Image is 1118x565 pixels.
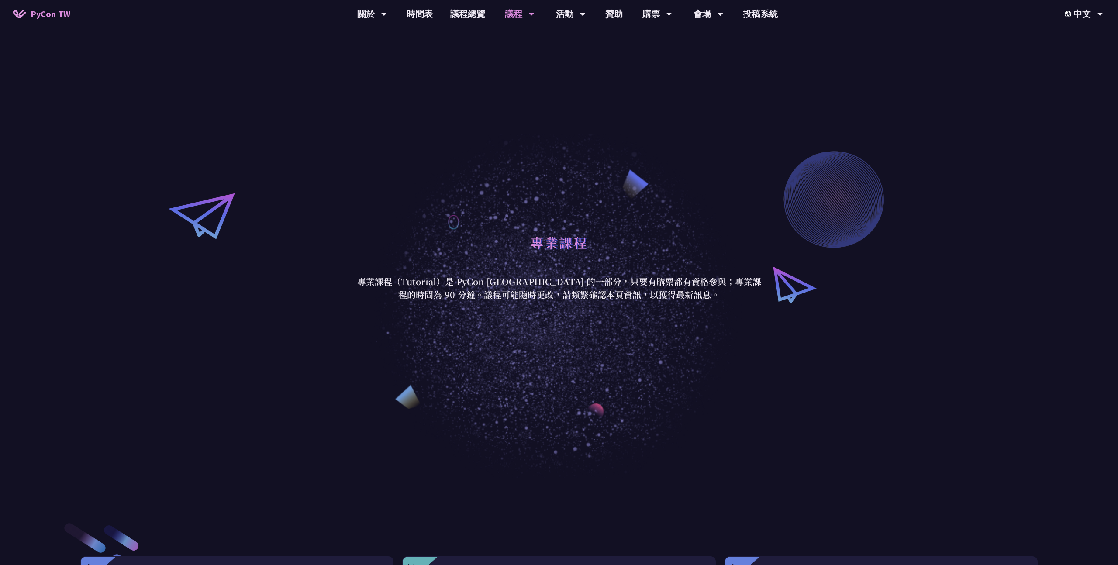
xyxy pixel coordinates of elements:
[530,229,588,255] h1: 專業課程
[31,7,70,21] span: PyCon TW
[356,275,762,301] p: 專業課程（Tutorial）是 PyCon [GEOGRAPHIC_DATA] 的一部分，只要有購票都有資格參與；專業課程的時間為 90 分鐘。議程可能隨時更改，請頻繁確認本頁資訊，以獲得最新訊息。
[4,3,79,25] a: PyCon TW
[13,10,26,18] img: Home icon of PyCon TW 2025
[1065,11,1073,17] img: Locale Icon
